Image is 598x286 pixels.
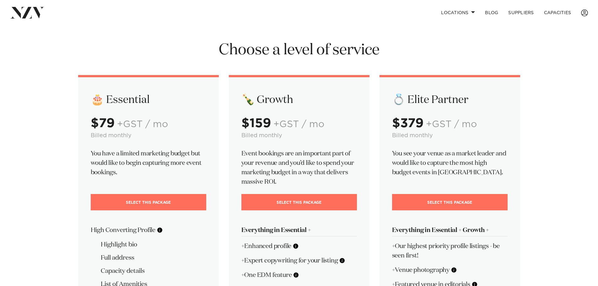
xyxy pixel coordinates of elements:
strong: $379 [392,117,423,130]
li: Highlight bio [101,240,206,249]
li: Full address [101,253,206,262]
h1: Choose a level of service [78,40,520,60]
strong: $159 [241,117,271,130]
h2: 🍾 Growth [241,93,357,107]
a: SUPPLIERS [503,6,539,19]
p: +Expert copywriting for your listing [241,256,357,265]
small: Billed monthly [241,133,282,138]
h2: 🎂 Essential [91,93,206,107]
strong: Everything in Essential + Growth + [392,227,489,233]
p: +Enhanced profile [241,241,357,251]
a: Capacities [539,6,576,19]
strong: Everything in Essential + [241,227,311,233]
p: You have a limited marketing budget but would like to begin capturing more event bookings. [91,149,206,177]
p: +One EDM feature [241,270,357,280]
strong: $79 [91,117,115,130]
a: BLOG [480,6,503,19]
a: Select This Package [241,194,357,210]
small: Billed monthly [392,133,433,138]
a: Select This Package [91,194,206,210]
img: nzv-logo.png [10,7,44,18]
h2: 💍 Elite Partner [392,93,508,107]
li: Capacity details [101,266,206,276]
p: You see your venue as a market leader and would like to capture the most high budget events in [G... [392,149,508,177]
span: +GST / mo [273,120,324,129]
a: Select This Package [392,194,508,210]
small: Billed monthly [91,133,132,138]
span: +GST / mo [426,120,477,129]
p: High Converting Profile [91,225,206,235]
span: +GST / mo [117,120,168,129]
p: +Our highest priority profile listings - be seen first! [392,241,508,260]
p: Event bookings are an important part of your revenue and you’d like to spend your marketing budge... [241,149,357,186]
p: +Venue photography [392,265,508,275]
a: Locations [436,6,480,19]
